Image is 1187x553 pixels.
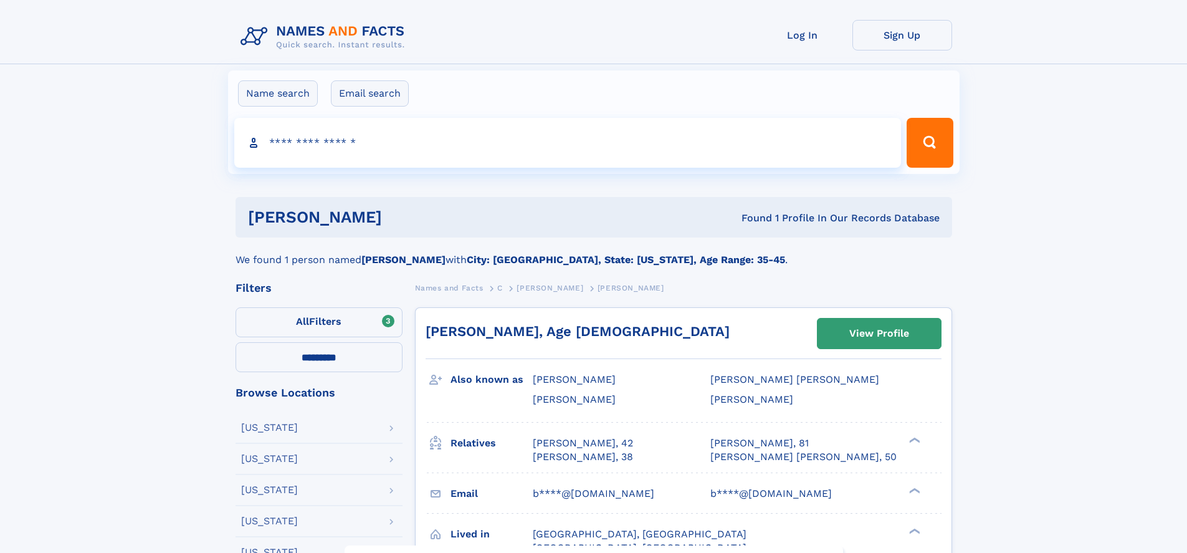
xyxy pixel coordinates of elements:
[497,280,503,296] a: C
[450,433,533,454] h3: Relatives
[710,373,879,385] span: [PERSON_NAME] [PERSON_NAME]
[517,284,583,292] span: [PERSON_NAME]
[241,516,298,526] div: [US_STATE]
[248,209,562,225] h1: [PERSON_NAME]
[467,254,785,266] b: City: [GEOGRAPHIC_DATA], State: [US_STATE], Age Range: 35-45
[236,307,403,337] label: Filters
[533,393,616,405] span: [PERSON_NAME]
[710,393,793,405] span: [PERSON_NAME]
[426,324,730,339] a: [PERSON_NAME], Age [DEMOGRAPHIC_DATA]
[907,118,953,168] button: Search Button
[906,527,921,535] div: ❯
[497,284,503,292] span: C
[361,254,446,266] b: [PERSON_NAME]
[533,373,616,385] span: [PERSON_NAME]
[450,483,533,504] h3: Email
[236,20,415,54] img: Logo Names and Facts
[236,387,403,398] div: Browse Locations
[234,118,902,168] input: search input
[517,280,583,296] a: [PERSON_NAME]
[533,450,633,464] a: [PERSON_NAME], 38
[236,282,403,294] div: Filters
[415,280,484,296] a: Names and Facts
[533,436,633,450] a: [PERSON_NAME], 42
[241,423,298,433] div: [US_STATE]
[450,369,533,390] h3: Also known as
[906,436,921,444] div: ❯
[238,80,318,107] label: Name search
[710,450,897,464] a: [PERSON_NAME] [PERSON_NAME], 50
[906,486,921,494] div: ❯
[241,454,298,464] div: [US_STATE]
[849,319,909,348] div: View Profile
[852,20,952,50] a: Sign Up
[296,315,309,327] span: All
[241,485,298,495] div: [US_STATE]
[598,284,664,292] span: [PERSON_NAME]
[818,319,941,349] a: View Profile
[710,436,809,450] a: [PERSON_NAME], 81
[331,80,409,107] label: Email search
[236,238,952,267] div: We found 1 person named with .
[533,528,746,540] span: [GEOGRAPHIC_DATA], [GEOGRAPHIC_DATA]
[753,20,852,50] a: Log In
[450,524,533,545] h3: Lived in
[561,211,940,225] div: Found 1 Profile In Our Records Database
